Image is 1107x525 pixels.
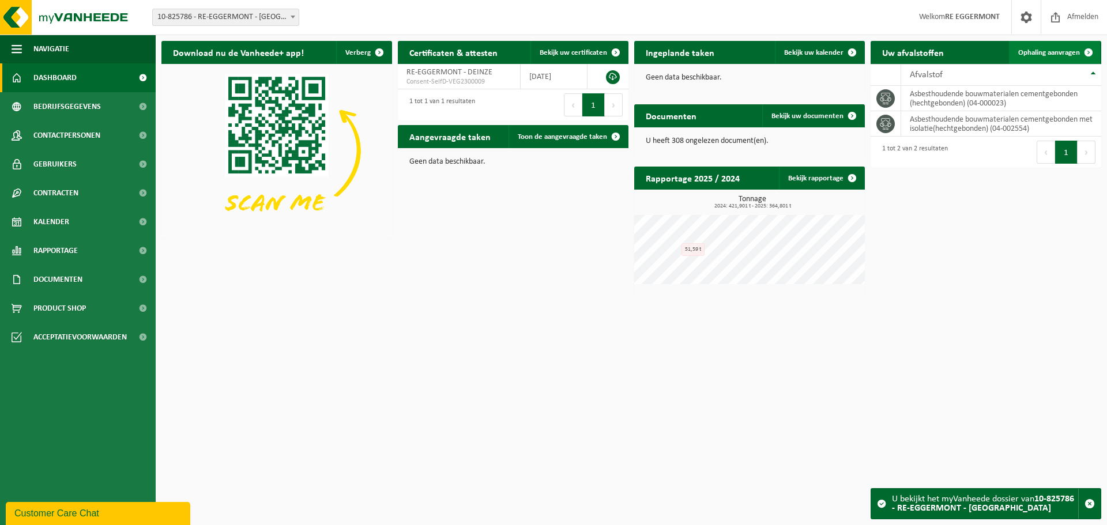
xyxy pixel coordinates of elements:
[771,112,844,120] span: Bekijk uw documenten
[640,195,865,209] h3: Tonnage
[521,64,588,89] td: [DATE]
[406,77,511,86] span: Consent-SelfD-VEG2300009
[1078,141,1095,164] button: Next
[892,489,1078,519] div: U bekijkt het myVanheede dossier van
[153,9,299,25] span: 10-825786 - RE-EGGERMONT - DEINZE
[1009,41,1100,64] a: Ophaling aanvragen
[409,158,617,166] p: Geen data beschikbaar.
[33,207,69,236] span: Kalender
[530,41,627,64] a: Bekijk uw certificaten
[871,41,955,63] h2: Uw afvalstoffen
[33,92,101,121] span: Bedrijfsgegevens
[540,49,607,56] span: Bekijk uw certificaten
[640,203,865,209] span: 2024: 421,901 t - 2025: 364,801 t
[605,93,623,116] button: Next
[509,125,627,148] a: Toon de aangevraagde taken
[33,323,127,352] span: Acceptatievoorwaarden
[784,49,844,56] span: Bekijk uw kalender
[634,41,726,63] h2: Ingeplande taken
[901,86,1101,111] td: asbesthoudende bouwmaterialen cementgebonden (hechtgebonden) (04-000023)
[33,265,82,294] span: Documenten
[762,104,864,127] a: Bekijk uw documenten
[518,133,607,141] span: Toon de aangevraagde taken
[634,167,751,189] h2: Rapportage 2025 / 2024
[681,243,705,256] div: 51,59 t
[1037,141,1055,164] button: Previous
[33,236,78,265] span: Rapportage
[398,41,509,63] h2: Certificaten & attesten
[892,494,1074,513] strong: 10-825786 - RE-EGGERMONT - [GEOGRAPHIC_DATA]
[6,500,193,525] iframe: chat widget
[564,93,582,116] button: Previous
[345,49,371,56] span: Verberg
[634,104,708,127] h2: Documenten
[646,137,853,145] p: U heeft 308 ongelezen document(en).
[876,139,948,165] div: 1 tot 2 van 2 resultaten
[161,41,315,63] h2: Download nu de Vanheede+ app!
[33,35,69,63] span: Navigatie
[901,111,1101,137] td: asbesthoudende bouwmaterialen cementgebonden met isolatie(hechtgebonden) (04-002554)
[33,121,100,150] span: Contactpersonen
[33,150,77,179] span: Gebruikers
[945,13,1000,21] strong: RE EGGERMONT
[161,64,392,237] img: Download de VHEPlus App
[1055,141,1078,164] button: 1
[406,68,492,77] span: RE-EGGERMONT - DEINZE
[398,125,502,148] h2: Aangevraagde taken
[336,41,391,64] button: Verberg
[152,9,299,26] span: 10-825786 - RE-EGGERMONT - DEINZE
[33,294,86,323] span: Product Shop
[33,63,77,92] span: Dashboard
[646,74,853,82] p: Geen data beschikbaar.
[775,41,864,64] a: Bekijk uw kalender
[910,70,943,80] span: Afvalstof
[33,179,78,207] span: Contracten
[404,92,475,118] div: 1 tot 1 van 1 resultaten
[1018,49,1080,56] span: Ophaling aanvragen
[582,93,605,116] button: 1
[779,167,864,190] a: Bekijk rapportage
